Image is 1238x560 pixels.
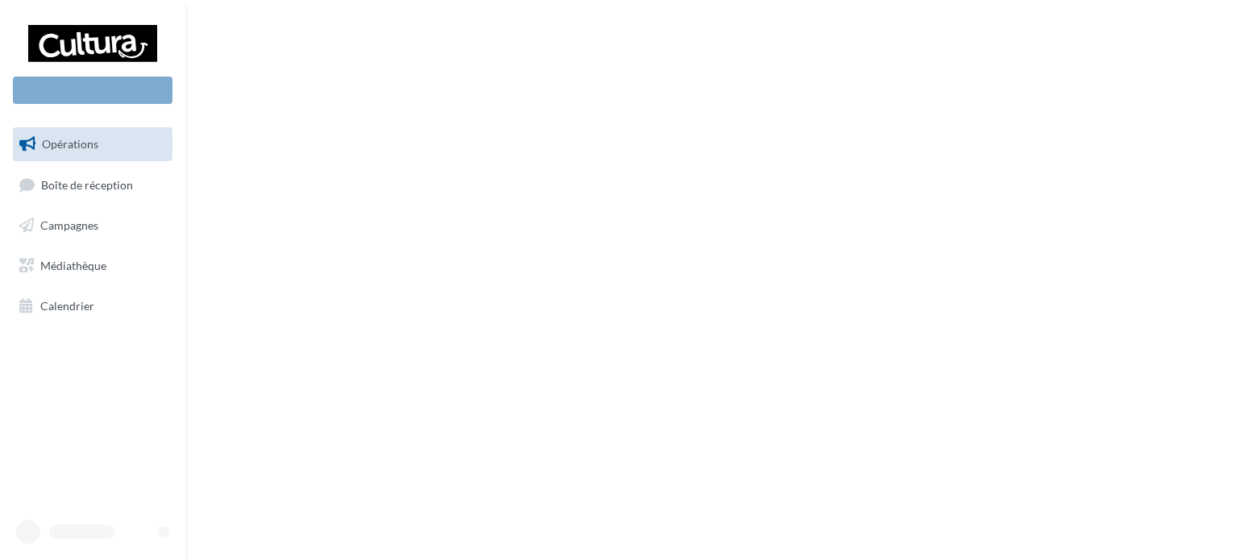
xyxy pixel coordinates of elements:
a: Opérations [10,127,176,161]
div: Nouvelle campagne [13,77,172,104]
a: Boîte de réception [10,168,176,202]
span: Opérations [42,137,98,151]
span: Campagnes [40,218,98,232]
span: Boîte de réception [41,177,133,191]
a: Calendrier [10,289,176,323]
span: Calendrier [40,298,94,312]
span: Médiathèque [40,259,106,272]
a: Campagnes [10,209,176,243]
a: Médiathèque [10,249,176,283]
